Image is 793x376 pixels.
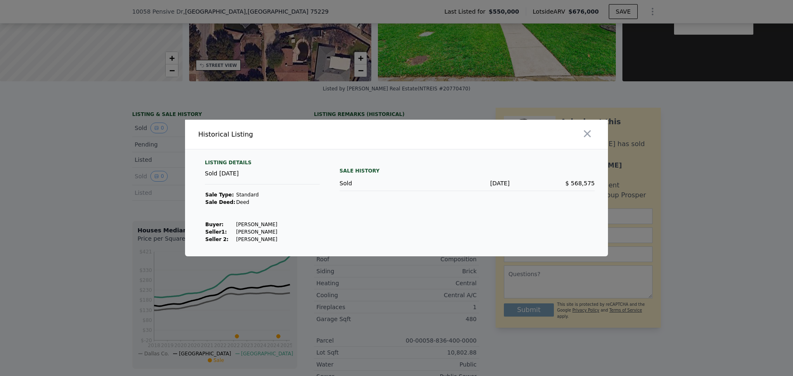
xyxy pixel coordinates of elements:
div: Historical Listing [198,130,393,140]
strong: Buyer : [205,222,223,227]
strong: Seller 1 : [205,229,227,235]
div: Listing Details [205,159,320,169]
strong: Sale Type: [205,192,234,198]
div: [DATE] [425,179,510,187]
td: [PERSON_NAME] [236,236,278,243]
td: [PERSON_NAME] [236,221,278,228]
strong: Sale Deed: [205,199,235,205]
div: Sold [DATE] [205,169,320,184]
div: Sold [340,179,425,187]
td: Deed [236,199,278,206]
span: $ 568,575 [565,180,595,187]
div: Sale History [340,166,595,176]
td: Standard [236,191,278,199]
strong: Seller 2: [205,236,228,242]
td: [PERSON_NAME] [236,228,278,236]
